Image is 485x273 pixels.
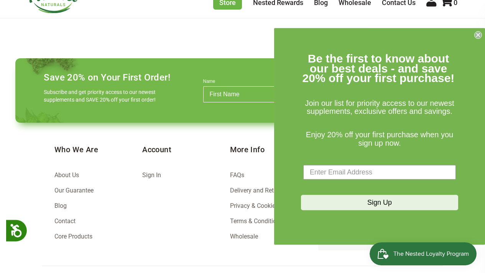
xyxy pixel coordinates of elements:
span: Enjoy 20% off your first purchase when you sign up now. [306,130,453,147]
a: Our Guarantee [54,187,94,194]
button: Sign Up [301,195,458,211]
input: First Name [203,86,287,102]
label: Name [203,79,287,86]
p: Subscribe and get priority access to our newest supplements and SAVE 20% off your first order! [44,88,159,104]
h4: Save 20% on Your First Order! [44,72,170,83]
a: Terms & Conditions [230,217,283,225]
a: Privacy & Cookie Policy [230,202,293,209]
span: Be the first to know about our best deals - and save 20% off your first purchase! [303,52,455,84]
h5: More Info [230,144,318,155]
iframe: Button to open loyalty program pop-up [370,242,477,265]
a: Core Products [54,233,92,240]
a: Blog [54,202,67,209]
a: Contact [54,217,76,225]
button: Close dialog [474,31,482,39]
span: Join our list for priority access to our newest supplements, exclusive offers and savings. [305,99,454,116]
a: About Us [54,171,79,179]
h5: Who We Are [54,144,142,155]
input: Enter Email Address [303,165,456,180]
div: FLYOUT Form [274,28,485,245]
a: Wholesale [230,233,258,240]
a: Sign In [142,171,161,179]
a: Delivery and Returns [230,187,286,194]
h5: Account [142,144,230,155]
a: FAQs [230,171,244,179]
